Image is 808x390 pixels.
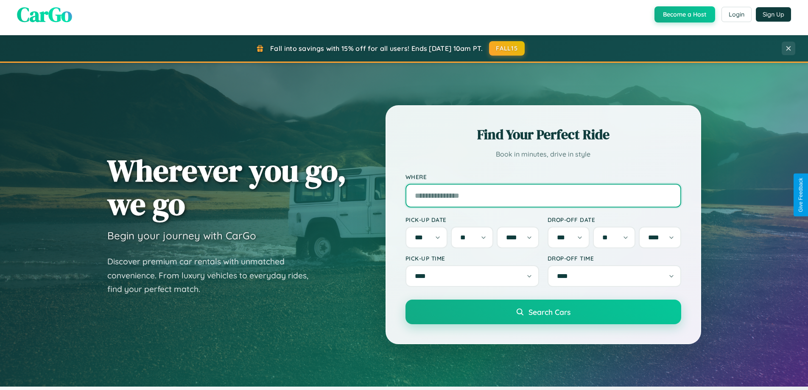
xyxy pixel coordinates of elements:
h3: Begin your journey with CarGo [107,229,256,242]
label: Drop-off Time [548,255,681,262]
h2: Find Your Perfect Ride [405,125,681,144]
span: Search Cars [528,307,570,317]
button: Search Cars [405,300,681,324]
h1: Wherever you go, we go [107,154,347,221]
button: Sign Up [756,7,791,22]
button: Login [721,7,752,22]
span: CarGo [17,0,72,28]
button: Become a Host [654,6,715,22]
div: Give Feedback [798,178,804,212]
label: Drop-off Date [548,216,681,223]
button: FALL15 [489,41,525,56]
label: Pick-up Time [405,255,539,262]
label: Where [405,173,681,180]
p: Book in minutes, drive in style [405,148,681,160]
label: Pick-up Date [405,216,539,223]
span: Fall into savings with 15% off for all users! Ends [DATE] 10am PT. [270,44,483,53]
p: Discover premium car rentals with unmatched convenience. From luxury vehicles to everyday rides, ... [107,255,319,296]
